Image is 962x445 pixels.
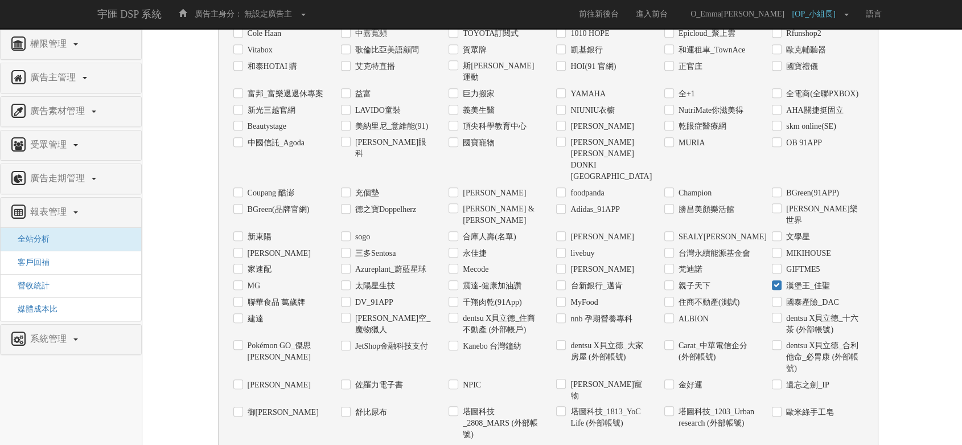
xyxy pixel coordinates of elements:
[352,341,428,352] label: JetShop金融科技支付
[245,248,311,259] label: [PERSON_NAME]
[792,10,841,18] span: [OP_小組長]
[352,231,370,243] label: sogo
[460,121,527,132] label: 頂尖科學教育中心
[783,313,862,336] label: dentsu X貝立德_十六茶 (外部帳號)
[676,231,755,243] label: SEALY[PERSON_NAME]
[460,248,487,259] label: 永佳捷
[460,231,516,243] label: 合庫人壽(名單)
[9,35,133,54] a: 權限管理
[568,44,602,56] label: 凱基銀行
[352,313,431,336] label: [PERSON_NAME]空_魔物獵人
[352,137,431,160] label: [PERSON_NAME]眼科
[460,60,539,83] label: 斯[PERSON_NAME]運動
[460,313,539,336] label: dentsu X貝立德_住商不動產 (外部帳戶)
[783,407,834,418] label: 歐米綠手工皂
[352,248,396,259] label: 三多Sentosa
[783,121,836,132] label: skm online(SE)
[245,88,323,100] label: 富邦_富樂退退休專案
[9,136,133,154] a: 受眾管理
[9,69,133,87] a: 廣告主管理
[460,203,539,226] label: [PERSON_NAME] & [PERSON_NAME]
[9,258,50,267] a: 客戶回補
[568,61,616,72] label: HOI(91 官網)
[245,105,295,116] label: 新光三越官網
[783,340,862,374] label: dentsu X貝立德_合利他命_必胃康 (外部帳號)
[352,44,419,56] label: 歌倫比亞美語顧問
[352,407,387,418] label: 舒比尿布
[352,121,428,132] label: 美納里尼_意維能(91)
[9,281,50,290] a: 營收統計
[352,88,371,100] label: 益富
[676,264,702,275] label: 梵迪諾
[568,313,632,325] label: nnb 孕期營養專科
[568,187,604,199] label: foodpanda
[568,406,647,429] label: 塔圖科技_1813_YoC Life (外部帳號)
[27,39,72,48] span: 權限管理
[783,187,839,199] label: BGreen(91APP)
[676,379,702,391] label: 金好運
[676,297,739,308] label: 住商不動產(測試)
[460,341,521,352] label: Kanebo 台灣鐘紡
[245,44,273,56] label: Vitabox
[9,305,57,313] span: 媒體成本比
[245,61,298,72] label: 和泰HOTAI 購
[676,44,745,56] label: 和運租車_TownAce
[460,406,539,440] label: 塔圖科技_2808_MARS (外部帳號)
[783,105,843,116] label: AHA關捷挺固立
[352,187,379,199] label: 充個墊
[460,297,521,308] label: 千翔肉乾(91App)
[568,28,609,39] label: 1010 HOPE
[460,264,488,275] label: Mecode
[676,204,734,215] label: 勝昌美顏樂活館
[27,140,72,149] span: 受眾管理
[568,204,619,215] label: Adidas_91APP
[568,88,605,100] label: YAMAHA
[460,187,526,199] label: [PERSON_NAME]
[245,340,324,363] label: Pokémon GO_傑思[PERSON_NAME]
[676,340,755,363] label: Carat_中華電信企分 (外部帳號)
[783,88,858,100] label: 全電商(全聯PXBOX)
[568,231,634,243] label: [PERSON_NAME]
[245,280,261,292] label: MG
[460,44,487,56] label: 賀眾牌
[685,10,790,18] span: O_Emma[PERSON_NAME]
[568,137,647,182] label: [PERSON_NAME] [PERSON_NAME] DONKI [GEOGRAPHIC_DATA]
[783,28,821,39] label: Rfunshop2
[460,280,521,292] label: 震達-健康加油讚
[676,313,709,325] label: ALBION
[9,203,133,222] a: 報表管理
[352,297,393,308] label: DV_91APP
[27,173,91,183] span: 廣告走期管理
[9,103,133,121] a: 廣告素材管理
[568,379,647,402] label: [PERSON_NAME]寵物
[568,248,594,259] label: livebuy
[783,61,818,72] label: 國寶禮儀
[245,313,264,325] label: 建達
[783,297,839,308] label: 國泰產險_DAC
[460,105,495,116] label: 義美生醫
[460,137,495,149] label: 國寶寵物
[783,248,831,259] label: MIKIHOUSE
[460,28,519,39] label: TOYOTA訂閱式
[783,44,826,56] label: 歐克輔聽器
[27,207,72,217] span: 報表管理
[676,137,705,149] label: MURIA
[676,105,743,116] label: NutriMate你滋美得
[568,264,634,275] label: [PERSON_NAME]
[676,121,726,132] label: 乾眼症醫療網
[245,379,311,391] label: [PERSON_NAME]
[676,28,735,39] label: Epicloud_聚上雲
[783,203,862,226] label: [PERSON_NAME]樂世界
[245,28,281,39] label: Cole Haan
[9,235,50,243] a: 全站分析
[783,231,810,243] label: 文學星
[27,106,91,116] span: 廣告素材管理
[245,121,286,132] label: Beautystage
[245,297,306,308] label: 聯華食品 萬歲牌
[352,379,403,391] label: 佐羅力電子書
[676,406,755,429] label: 塔圖科技_1203_Urban research (外部帳號)
[352,28,387,39] label: 中嘉寬頻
